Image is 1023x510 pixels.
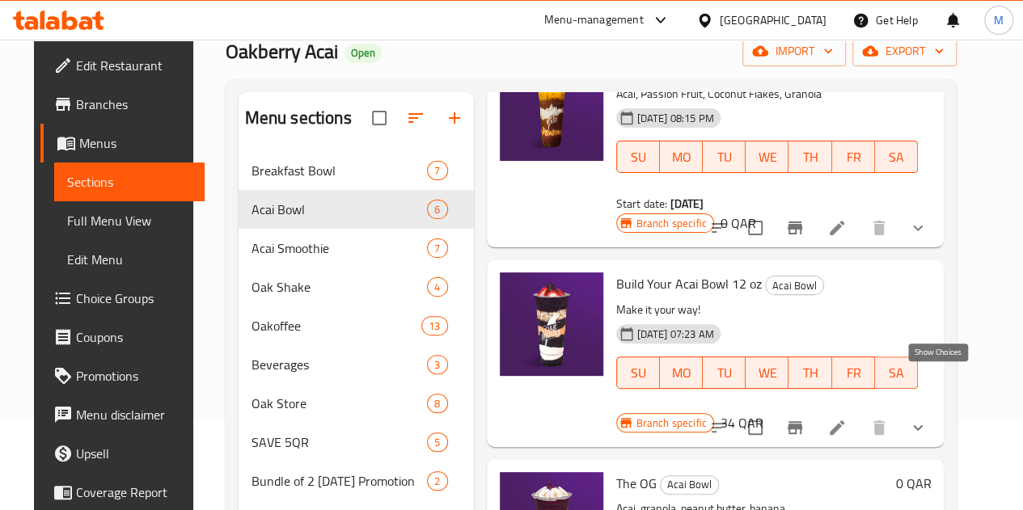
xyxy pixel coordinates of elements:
[40,124,205,162] a: Menus
[239,423,474,462] div: SAVE 5QR5
[252,277,428,297] span: Oak Shake
[670,193,704,214] b: [DATE]
[839,145,869,169] span: FR
[875,141,918,173] button: SA
[500,272,603,376] img: Build Your Acai Bowl 12 oz
[827,218,847,238] a: Edit menu item
[76,327,192,347] span: Coupons
[252,238,428,258] div: Acai Smoothie
[422,318,446,334] span: 13
[616,193,668,214] span: Start date:
[832,141,875,173] button: FR
[252,471,428,491] div: Bundle of 2 Ramadan Promotion
[994,11,1004,29] span: M
[752,145,782,169] span: WE
[226,33,338,70] span: Oakberry Acai
[396,99,435,137] span: Sort sections
[709,361,739,385] span: TU
[795,145,825,169] span: TH
[795,361,825,385] span: TH
[661,475,718,494] span: Acai Bowl
[79,133,192,153] span: Menus
[40,395,205,434] a: Menu disclaimer
[427,200,447,219] div: items
[746,356,788,389] button: WE
[881,145,911,169] span: SA
[860,209,898,247] button: delete
[865,41,944,61] span: export
[544,11,644,30] div: Menu-management
[67,172,192,192] span: Sections
[428,202,446,217] span: 6
[742,36,846,66] button: import
[720,11,826,29] div: [GEOGRAPHIC_DATA]
[239,306,474,345] div: Oakoffee13
[252,394,428,413] span: Oak Store
[616,471,657,495] span: The OG
[624,361,653,385] span: SU
[427,394,447,413] div: items
[898,408,937,447] button: show more
[252,355,428,374] span: Beverages
[776,209,814,247] button: Branch-specific-item
[852,36,957,66] button: export
[788,141,831,173] button: TH
[898,209,937,247] button: show more
[881,361,911,385] span: SA
[428,241,446,256] span: 7
[908,218,928,238] svg: Show Choices
[765,276,824,295] div: Acai Bowl
[40,434,205,473] a: Upsell
[345,46,382,60] span: Open
[40,279,205,318] a: Choice Groups
[252,471,428,491] span: Bundle of 2 [DATE] Promotion
[427,471,447,491] div: items
[427,238,447,258] div: items
[428,163,446,179] span: 7
[40,318,205,356] a: Coupons
[76,95,192,114] span: Branches
[660,475,719,495] div: Acai Bowl
[239,190,474,229] div: Acai Bowl6
[428,280,446,295] span: 4
[631,327,721,342] span: [DATE] 07:23 AM
[435,99,474,137] button: Add section
[76,289,192,308] span: Choice Groups
[755,41,833,61] span: import
[660,356,703,389] button: MO
[700,408,738,447] button: sort-choices
[362,101,396,135] span: Select all sections
[738,211,772,245] span: Select to update
[776,408,814,447] button: Branch-specific-item
[239,345,474,384] div: Beverages3
[54,162,205,201] a: Sections
[766,276,823,295] span: Acai Bowl
[631,111,721,126] span: [DATE] 08:15 PM
[788,356,831,389] button: TH
[666,145,696,169] span: MO
[239,151,474,190] div: Breakfast Bowl7
[252,200,428,219] span: Acai Bowl
[875,356,918,389] button: SA
[616,300,919,320] p: Make it your way!
[239,229,474,268] div: Acai Smoothie7
[752,361,782,385] span: WE
[239,462,474,500] div: Bundle of 2 [DATE] Promotion2
[76,56,192,75] span: Edit Restaurant
[427,277,447,297] div: items
[252,161,428,180] span: Breakfast Bowl
[616,272,762,296] span: Build Your Acai Bowl 12 oz
[832,356,875,389] button: FR
[54,240,205,279] a: Edit Menu
[428,396,446,411] span: 8
[76,483,192,502] span: Coverage Report
[245,106,352,130] h2: Menu sections
[616,84,919,104] p: Acai, Passion Fruit, Coconut Flakes, Granola
[252,432,428,452] span: SAVE 5QR
[746,141,788,173] button: WE
[839,361,869,385] span: FR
